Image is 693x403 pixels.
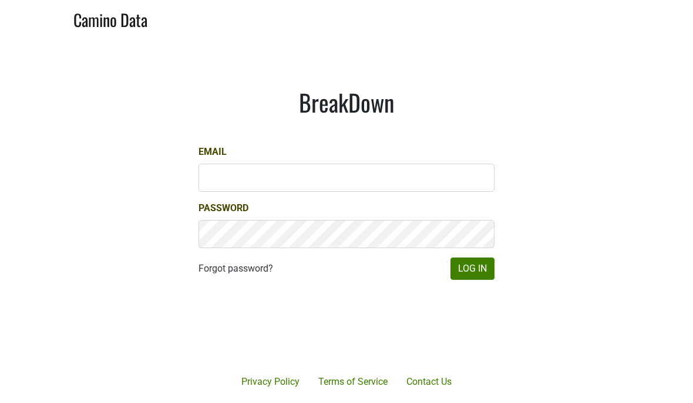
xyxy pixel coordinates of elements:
a: Privacy Policy [232,370,309,394]
label: Password [199,201,248,215]
a: Contact Us [397,370,461,394]
a: Camino Data [73,5,147,32]
a: Terms of Service [309,370,397,394]
h1: BreakDown [199,89,494,117]
a: Forgot password? [199,262,273,276]
label: Email [199,145,227,159]
button: Log In [450,258,494,280]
